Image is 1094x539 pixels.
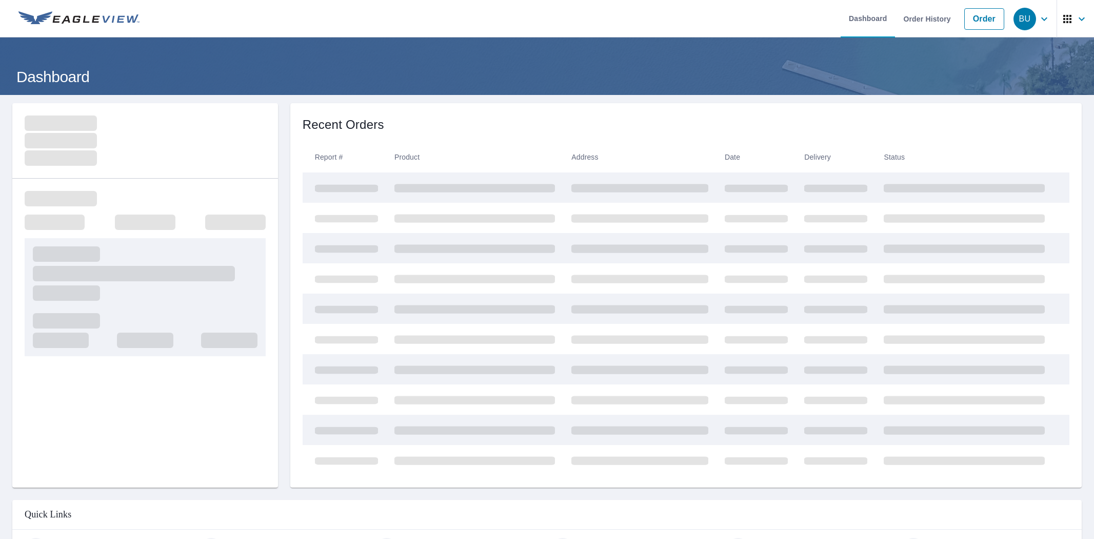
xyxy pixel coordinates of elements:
[1013,8,1036,30] div: BU
[796,142,876,172] th: Delivery
[303,115,384,134] p: Recent Orders
[386,142,563,172] th: Product
[717,142,796,172] th: Date
[303,142,386,172] th: Report #
[25,508,1069,521] p: Quick Links
[563,142,717,172] th: Address
[876,142,1053,172] th: Status
[18,11,140,27] img: EV Logo
[964,8,1004,30] a: Order
[12,66,1082,87] h1: Dashboard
